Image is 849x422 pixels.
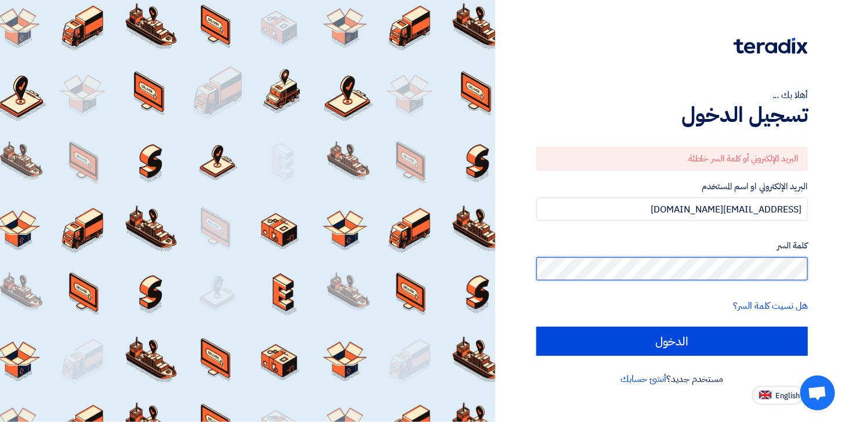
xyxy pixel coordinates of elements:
[536,180,808,193] label: البريد الإلكتروني او اسم المستخدم
[536,197,808,221] input: أدخل بريد العمل الإلكتروني او اسم المستخدم الخاص بك ...
[536,147,808,171] div: البريد الإلكتروني أو كلمة السر خاطئة
[536,88,808,102] div: أهلا بك ...
[536,239,808,253] label: كلمة السر
[536,102,808,128] h1: تسجيل الدخول
[621,372,667,386] a: أنشئ حسابك
[800,376,835,410] div: Open chat
[734,299,808,313] a: هل نسيت كلمة السر؟
[536,372,808,386] div: مستخدم جديد؟
[759,391,772,399] img: en-US.png
[536,327,808,356] input: الدخول
[734,38,808,54] img: Teradix logo
[775,392,800,400] span: English
[752,386,803,405] button: English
